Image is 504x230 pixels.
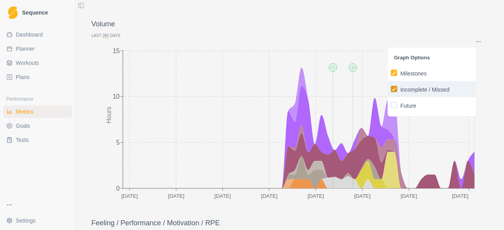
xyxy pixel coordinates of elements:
tspan: 0 [116,185,120,191]
a: Workouts [3,57,72,69]
text: [DATE] [452,193,469,199]
span: 365 [102,33,109,38]
button: Settings [3,214,72,227]
span: Workouts [16,59,39,67]
p: Feeling / Performance / Motivation / RPE [91,218,488,228]
tspan: 5 [116,139,120,146]
button: Options [475,39,482,45]
tspan: 10 [113,93,120,100]
text: [DATE] [214,193,231,199]
span: Planner [16,45,35,53]
a: Plans [3,71,72,83]
a: LogoSequence [3,3,72,22]
text: [DATE] [168,193,184,199]
p: Future [400,102,416,110]
span: Sequence [22,10,48,15]
p: Volume [91,19,488,29]
a: Tests [3,134,72,146]
text: [DATE] [308,193,324,199]
text: [DATE] [354,193,371,199]
a: Planner [3,42,72,55]
a: Goals [3,120,72,132]
text: [DATE] [121,193,138,199]
a: Dashboard [3,28,72,41]
a: Metrics [3,105,72,118]
text: [DATE] [400,193,417,199]
span: Metrics [16,108,33,116]
span: Plans [16,73,30,81]
div: Performance [3,93,72,105]
img: Logo [8,6,18,19]
text: [DATE] [261,193,278,199]
p: Incomplete / Missed [400,86,450,94]
p: Last Days [91,33,488,39]
span: Tests [16,136,29,144]
p: Graph Options [394,54,470,62]
tspan: 15 [113,47,120,54]
span: Goals [16,122,30,130]
tspan: Hours [106,107,112,123]
span: Dashboard [16,31,43,39]
p: Milestones [400,70,427,78]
